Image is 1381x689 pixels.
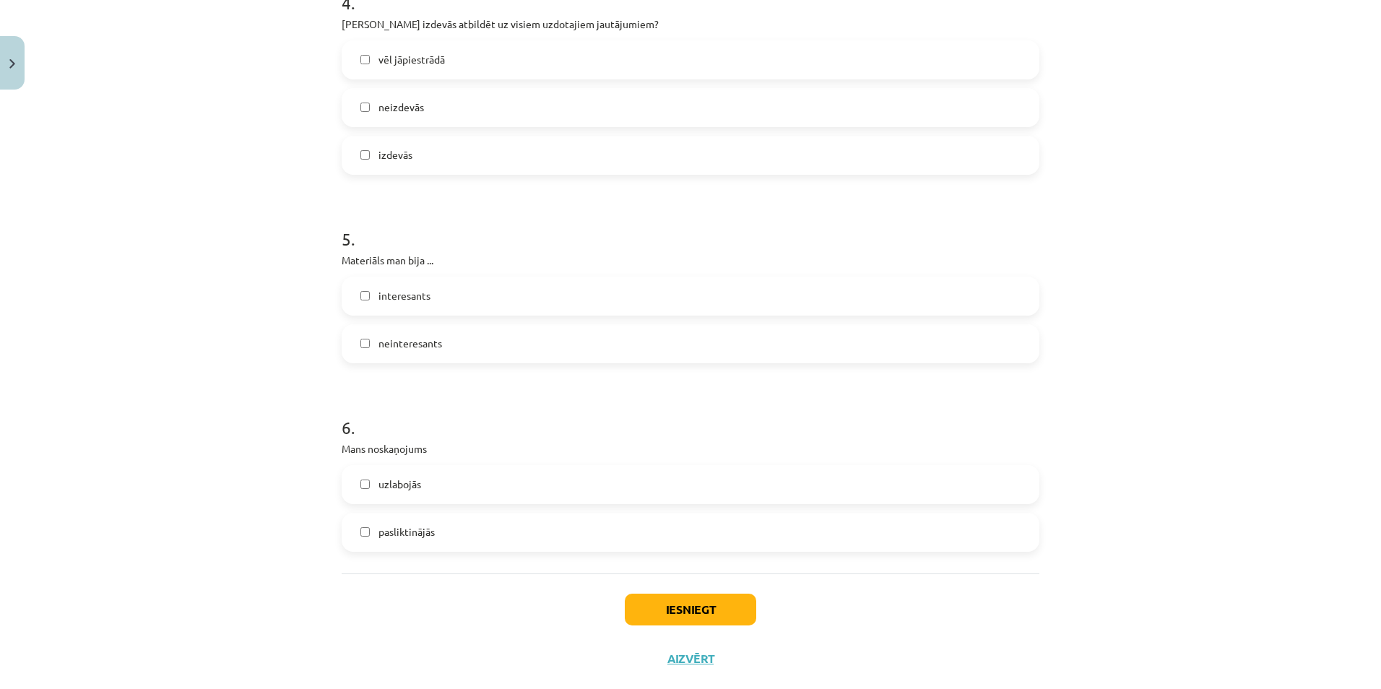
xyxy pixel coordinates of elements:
[342,253,1039,268] p: Materiāls man bija ...
[378,336,442,351] span: neinteresants
[360,480,370,489] input: uzlabojās
[342,441,1039,456] p: Mans noskaņojums
[342,392,1039,437] h1: 6 .
[378,524,435,539] span: pasliktinājās
[378,147,412,162] span: izdevās
[360,291,370,300] input: interesants
[378,477,421,492] span: uzlabojās
[342,204,1039,248] h1: 5 .
[378,52,445,67] span: vēl jāpiestrādā
[9,59,15,69] img: icon-close-lesson-0947bae3869378f0d4975bcd49f059093ad1ed9edebbc8119c70593378902aed.svg
[378,288,430,303] span: interesants
[360,527,370,537] input: pasliktinājās
[360,339,370,348] input: neinteresants
[378,100,424,115] span: neizdevās
[663,651,718,666] button: Aizvērt
[342,17,1039,32] p: [PERSON_NAME] izdevās atbildēt uz visiem uzdotajiem jautājumiem?
[625,594,756,625] button: Iesniegt
[360,103,370,112] input: neizdevās
[360,55,370,64] input: vēl jāpiestrādā
[360,150,370,160] input: izdevās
